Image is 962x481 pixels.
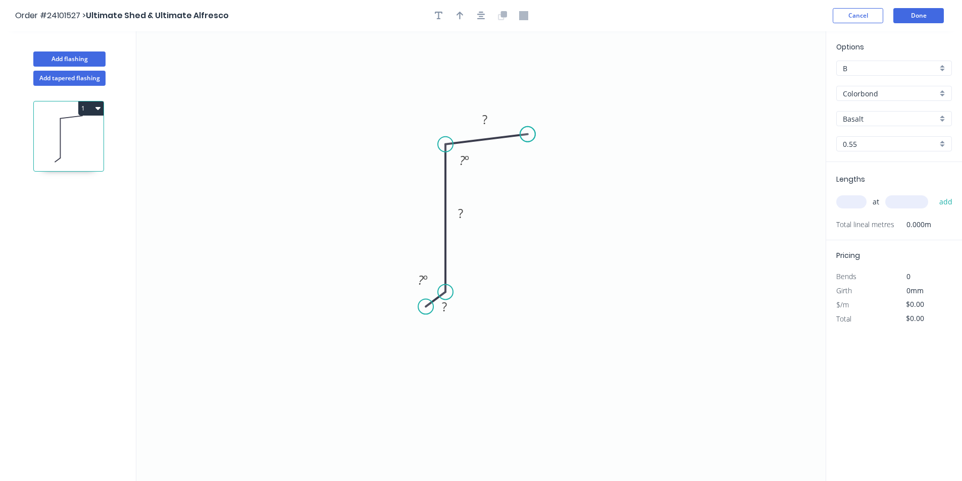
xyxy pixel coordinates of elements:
[15,10,86,21] span: Order #24101527 >
[836,250,860,260] span: Pricing
[86,10,229,21] span: Ultimate Shed & Ultimate Alfresco
[458,205,463,222] tspan: ?
[873,195,879,209] span: at
[843,139,937,149] input: Thickness
[843,114,937,124] input: Colour
[894,218,931,232] span: 0.000m
[843,63,937,74] input: Price level
[460,152,465,169] tspan: ?
[906,286,924,295] span: 0mm
[843,88,937,99] input: Material
[33,71,106,86] button: Add tapered flashing
[482,111,487,128] tspan: ?
[418,272,424,288] tspan: ?
[33,51,106,67] button: Add flashing
[423,272,428,288] tspan: º
[906,272,910,281] span: 0
[136,31,826,481] svg: 0
[442,298,447,315] tspan: ?
[836,218,894,232] span: Total lineal metres
[833,8,883,23] button: Cancel
[836,300,849,309] span: $/m
[836,272,856,281] span: Bends
[934,193,958,210] button: add
[893,8,944,23] button: Done
[836,174,865,184] span: Lengths
[78,101,104,116] button: 1
[836,286,852,295] span: Girth
[836,42,864,52] span: Options
[836,314,851,324] span: Total
[465,152,469,169] tspan: º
